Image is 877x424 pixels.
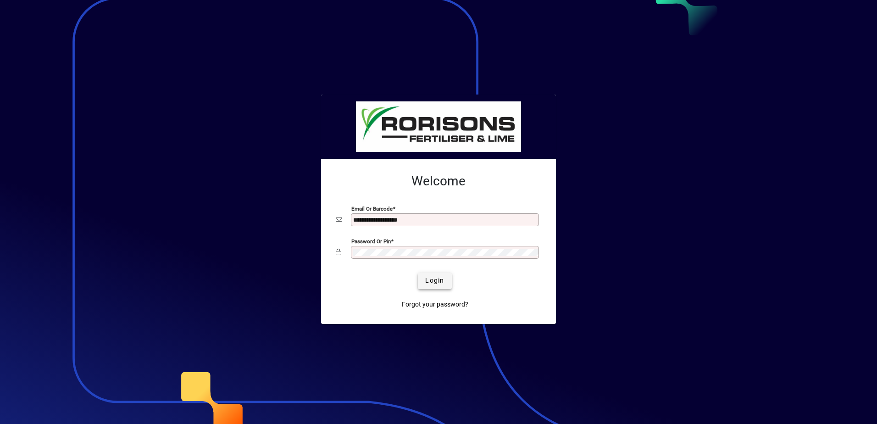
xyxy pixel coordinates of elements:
a: Forgot your password? [398,296,472,313]
span: Login [425,276,444,285]
h2: Welcome [336,173,541,189]
mat-label: Email or Barcode [351,205,393,212]
button: Login [418,273,451,289]
span: Forgot your password? [402,300,468,309]
mat-label: Password or Pin [351,238,391,244]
